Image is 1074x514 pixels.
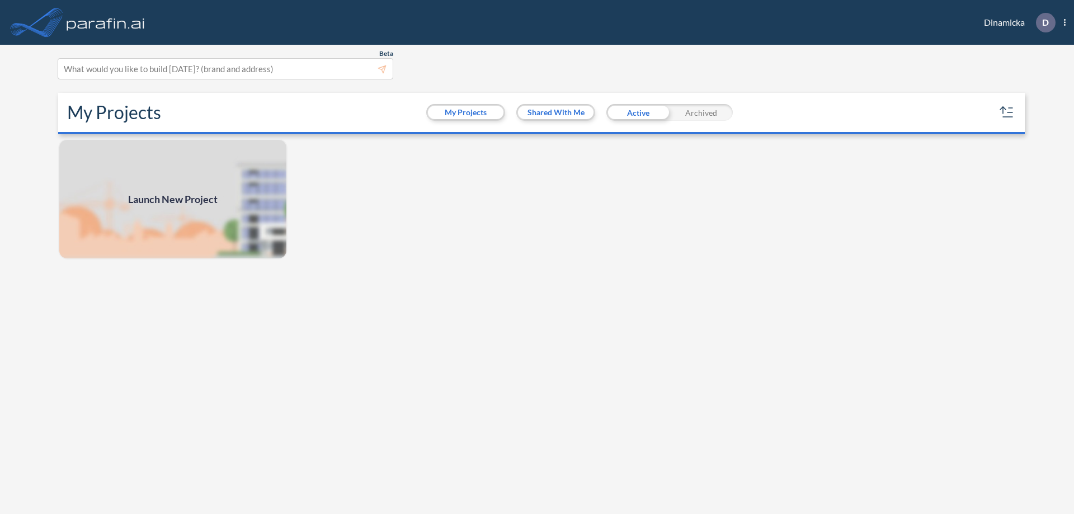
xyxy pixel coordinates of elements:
[128,192,218,207] span: Launch New Project
[967,13,1066,32] div: Dinamicka
[606,104,670,121] div: Active
[998,103,1016,121] button: sort
[518,106,593,119] button: Shared With Me
[428,106,503,119] button: My Projects
[1042,17,1049,27] p: D
[64,11,147,34] img: logo
[670,104,733,121] div: Archived
[58,139,288,260] a: Launch New Project
[67,102,161,123] h2: My Projects
[58,139,288,260] img: add
[379,49,393,58] span: Beta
